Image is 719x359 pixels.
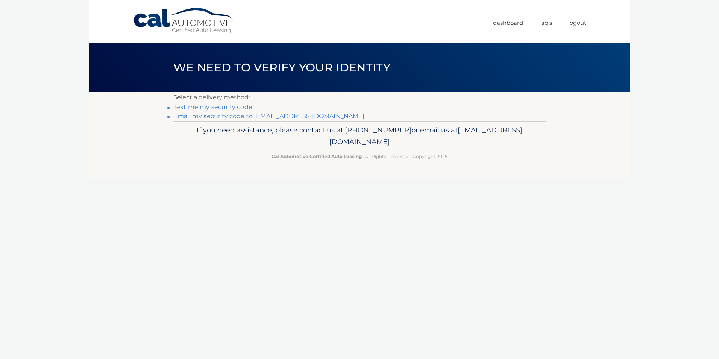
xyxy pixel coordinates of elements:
[568,17,586,29] a: Logout
[173,103,252,111] a: Text me my security code
[133,8,234,34] a: Cal Automotive
[539,17,552,29] a: FAQ's
[178,152,541,160] p: - All Rights Reserved - Copyright 2025
[173,61,390,75] span: We need to verify your identity
[493,17,523,29] a: Dashboard
[178,124,541,148] p: If you need assistance, please contact us at: or email us at
[345,126,411,134] span: [PHONE_NUMBER]
[173,92,546,103] p: Select a delivery method:
[272,154,362,159] strong: Cal Automotive Certified Auto Leasing
[173,113,365,120] a: Email my security code to [EMAIL_ADDRESS][DOMAIN_NAME]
